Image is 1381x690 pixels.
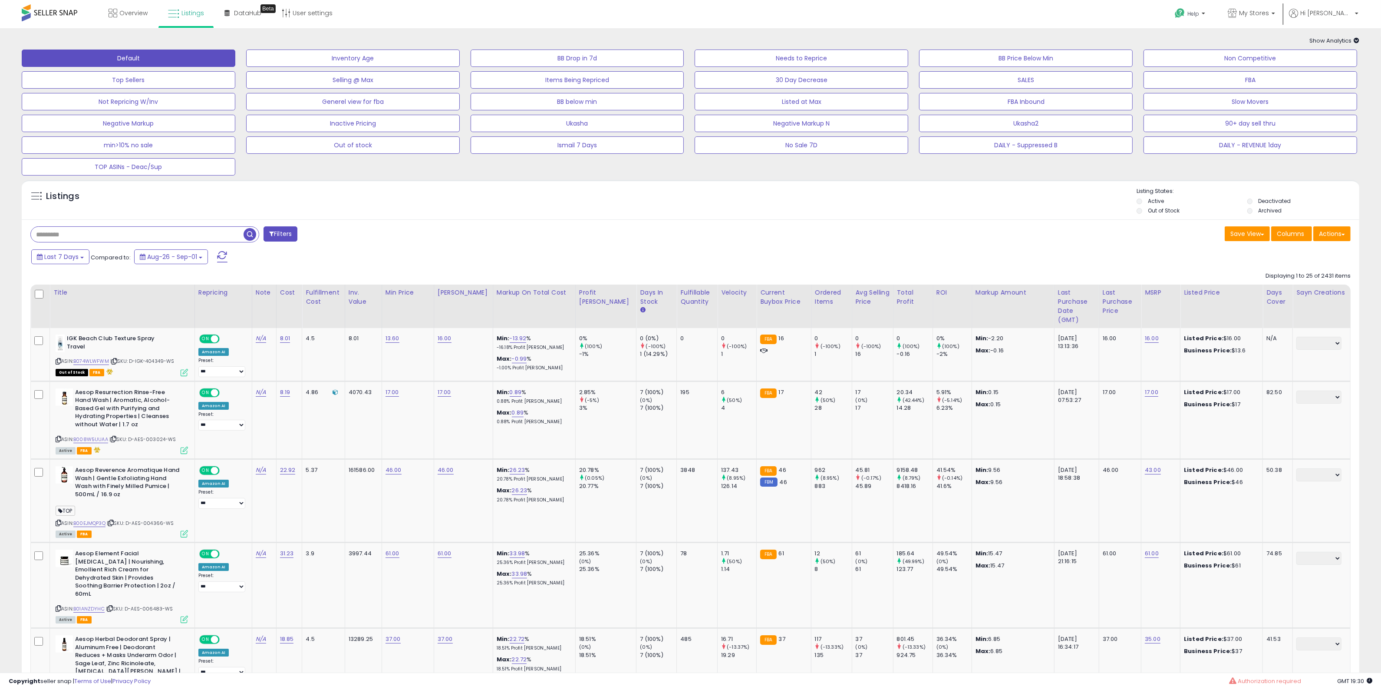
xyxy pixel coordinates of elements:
[936,388,972,396] div: 5.91%
[646,343,666,350] small: (-100%)
[497,497,569,503] p: 20.78% Profit [PERSON_NAME]
[109,436,176,443] span: | SKU: D-AES-003024-WS
[579,466,636,474] div: 20.78%
[695,136,908,154] button: No Sale 7D
[1184,401,1256,408] div: $17
[579,288,633,306] div: Profit [PERSON_NAME]
[640,397,652,404] small: (0%)
[280,288,299,297] div: Cost
[815,482,852,490] div: 883
[1271,226,1312,241] button: Columns
[1103,466,1135,474] div: 46.00
[56,550,188,622] div: ASIN:
[1293,285,1351,328] th: CSV column name: cust_attr_5_Sayn Creations
[919,93,1133,110] button: FBA Inbound
[903,474,921,481] small: (8.79%)
[976,388,989,396] strong: Min:
[815,404,852,412] div: 28
[512,355,527,363] a: -0.99
[438,635,453,644] a: 37.00
[861,343,881,350] small: (-100%)
[815,288,848,306] div: Ordered Items
[1174,8,1185,19] i: Get Help
[779,388,784,396] span: 17
[56,466,73,484] img: 314rTcyYIaL._SL40_.jpg
[903,397,924,404] small: (42.44%)
[510,466,525,474] a: 26.23
[471,50,684,67] button: BB Drop in 7d
[497,476,569,482] p: 20.78% Profit [PERSON_NAME]
[73,436,108,443] a: B008W5UUAA
[56,466,188,537] div: ASIN:
[198,288,248,297] div: Repricing
[31,249,89,264] button: Last 7 Days
[89,369,104,376] span: FBA
[198,402,229,410] div: Amazon AI
[280,635,294,644] a: 18.85
[56,531,76,538] span: All listings currently available for purchase on Amazon
[22,115,235,132] button: Negative Markup
[721,482,756,490] div: 126.14
[110,358,175,365] span: | SKU: D-IGK-404349-WS
[695,71,908,89] button: 30 Day Decrease
[280,334,290,343] a: 8.01
[438,549,452,558] a: 61.00
[1239,9,1269,17] span: My Stores
[246,136,460,154] button: Out of stock
[56,506,75,516] span: TOP
[1266,466,1286,474] div: 50.38
[942,474,962,481] small: (-0.14%)
[1141,285,1180,328] th: CSV column name: cust_attr_1_MSRP
[218,467,232,474] span: OFF
[438,466,454,474] a: 46.00
[56,335,65,352] img: 31W0TAAZqAL._SL40_.jpg
[780,478,787,486] span: 46
[512,486,527,495] a: 26.23
[779,549,784,557] span: 61
[497,365,569,371] p: -1.00% Profit [PERSON_NAME]
[936,466,972,474] div: 41.54%
[760,335,776,344] small: FBA
[471,136,684,154] button: Ismail 7 Days
[1184,388,1223,396] b: Listed Price:
[640,288,673,306] div: Days In Stock
[1103,335,1135,342] div: 16.00
[760,478,777,487] small: FBM
[1184,478,1232,486] b: Business Price:
[976,466,1048,474] p: 9.56
[198,480,229,488] div: Amazon AI
[510,635,525,644] a: 22.72
[721,288,753,297] div: Velocity
[856,397,868,404] small: (0%)
[56,388,188,453] div: ASIN:
[897,350,933,358] div: -0.16
[1144,50,1357,67] button: Non Competitive
[471,115,684,132] button: Ukasha
[976,334,989,342] strong: Min:
[56,550,73,567] img: 31M9CEw9WQL._SL40_.jpg
[386,549,399,558] a: 61.00
[22,93,235,110] button: Not Repricing W/Inv
[1258,207,1282,214] label: Archived
[1103,288,1138,315] div: Last Purchase Price
[438,388,451,397] a: 17.00
[497,549,510,557] b: Min:
[680,288,714,306] div: Fulfillable Quantity
[200,335,211,343] span: ON
[1300,9,1352,17] span: Hi [PERSON_NAME]
[1137,187,1359,196] p: Listing States:
[198,358,245,377] div: Preset:
[77,531,92,538] span: FBA
[386,466,402,474] a: 46.00
[680,466,711,474] div: 3848
[856,466,893,474] div: 45.81
[1184,347,1256,355] div: $13.6
[497,388,569,405] div: %
[1144,93,1357,110] button: Slow Movers
[74,677,111,685] a: Terms of Use
[779,466,786,474] span: 46
[760,288,808,306] div: Current Buybox Price
[471,93,684,110] button: BB below min
[1309,36,1359,45] span: Show Analytics
[218,389,232,396] span: OFF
